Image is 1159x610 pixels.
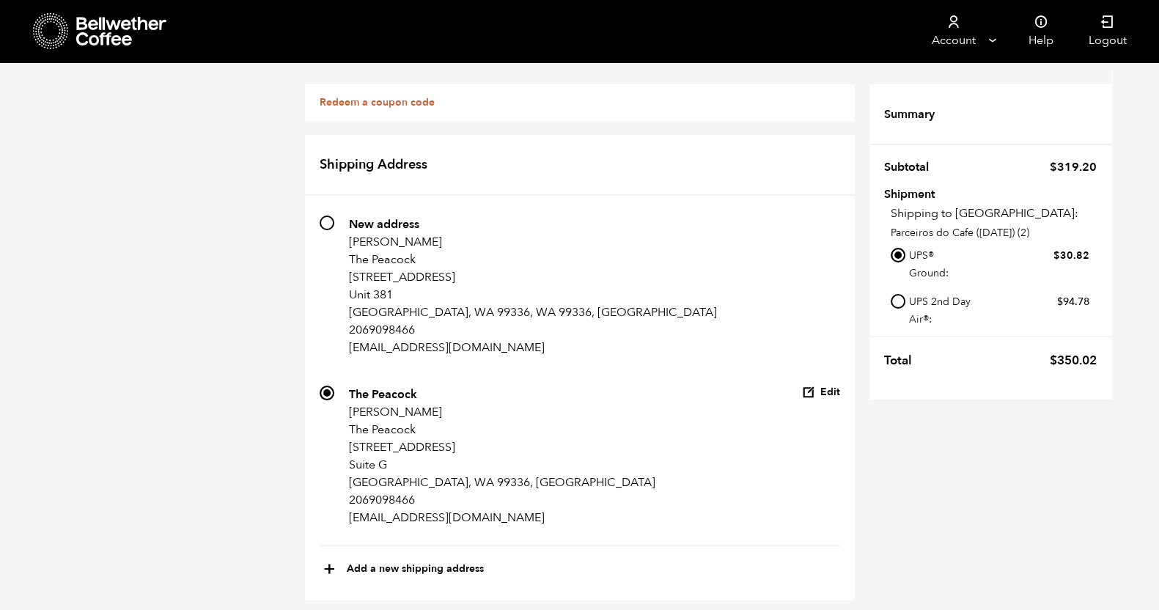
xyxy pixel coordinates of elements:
[1057,295,1063,309] span: $
[1057,295,1089,309] bdi: 94.78
[349,403,655,421] p: [PERSON_NAME]
[323,557,484,582] button: +Add a new shipping address
[349,268,717,286] p: [STREET_ADDRESS]
[909,292,1089,328] label: UPS 2nd Day Air®:
[349,491,655,509] p: 2069098466
[349,251,717,268] p: The Peacock
[349,233,717,251] p: [PERSON_NAME]
[320,216,334,230] input: New address [PERSON_NAME] The Peacock [STREET_ADDRESS] Unit 381 [GEOGRAPHIC_DATA], WA 99336, WA 9...
[349,321,717,339] p: 2069098466
[909,246,1089,282] label: UPS® Ground:
[349,474,655,491] p: [GEOGRAPHIC_DATA], WA 99336, [GEOGRAPHIC_DATA]
[1050,352,1097,369] bdi: 350.02
[884,152,938,183] th: Subtotal
[891,205,1097,222] p: Shipping to [GEOGRAPHIC_DATA]:
[320,386,334,400] input: The Peacock [PERSON_NAME] The Peacock [STREET_ADDRESS] Suite G [GEOGRAPHIC_DATA], WA 99336, [GEOG...
[349,456,655,474] p: Suite G
[349,438,655,456] p: [STREET_ADDRESS]
[884,345,921,377] th: Total
[305,135,855,196] h2: Shipping Address
[323,557,336,582] span: +
[884,99,943,130] th: Summary
[1053,249,1060,262] span: $
[349,386,417,403] strong: The Peacock
[802,386,840,400] button: Edit
[349,304,717,321] p: [GEOGRAPHIC_DATA], WA 99336, WA 99336, [GEOGRAPHIC_DATA]
[1050,159,1057,175] span: $
[884,188,968,198] th: Shipment
[1050,159,1097,175] bdi: 319.20
[320,95,435,109] a: Redeem a coupon code
[349,421,655,438] p: The Peacock
[349,509,655,526] p: [EMAIL_ADDRESS][DOMAIN_NAME]
[1050,352,1057,369] span: $
[349,339,717,356] p: [EMAIL_ADDRESS][DOMAIN_NAME]
[349,286,717,304] p: Unit 381
[1053,249,1089,262] bdi: 30.82
[891,225,1097,240] p: Parceiros do Cafe ([DATE]) (2)
[349,216,419,232] strong: New address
